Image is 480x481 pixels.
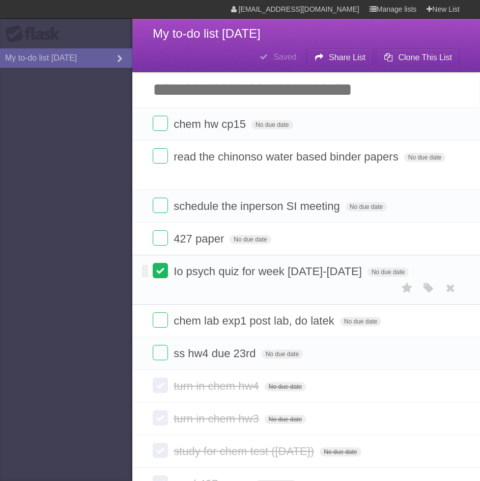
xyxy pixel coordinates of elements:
span: read the chinonso water based binder papers [174,150,401,163]
label: Done [153,345,168,360]
span: Io psych quiz for week [DATE]-[DATE] [174,265,364,278]
span: No due date [265,382,306,391]
span: schedule the inperson SI meeting [174,200,343,212]
span: study for chem test ([DATE]) [174,445,317,458]
span: My to-do list [DATE] [153,26,261,40]
label: Done [153,410,168,425]
label: Done [153,116,168,131]
span: No due date [230,235,271,244]
label: Done [153,378,168,393]
label: Done [153,198,168,213]
span: No due date [251,120,293,129]
label: Done [153,230,168,246]
label: Star task [398,280,417,297]
span: No due date [340,317,381,326]
label: Done [153,312,168,328]
span: No due date [320,447,361,457]
label: Done [153,263,168,278]
b: Share List [329,53,365,62]
b: Saved [273,52,296,61]
label: Done [153,148,168,164]
span: No due date [262,350,303,359]
span: No due date [404,153,445,162]
span: No due date [265,415,306,424]
label: Done [153,443,168,458]
span: turn in chem hw4 [174,380,262,392]
span: ss hw4 due 23rd [174,347,258,360]
span: chem hw cp15 [174,118,248,130]
span: turn in chem hw3 [174,412,262,425]
span: 427 paper [174,232,227,245]
span: No due date [368,268,409,277]
span: No due date [346,202,387,211]
span: chem lab exp1 post lab, do latek [174,314,337,327]
b: Clone This List [398,53,452,62]
div: Flask [5,25,66,43]
button: Clone This List [376,48,460,67]
button: Share List [306,48,374,67]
